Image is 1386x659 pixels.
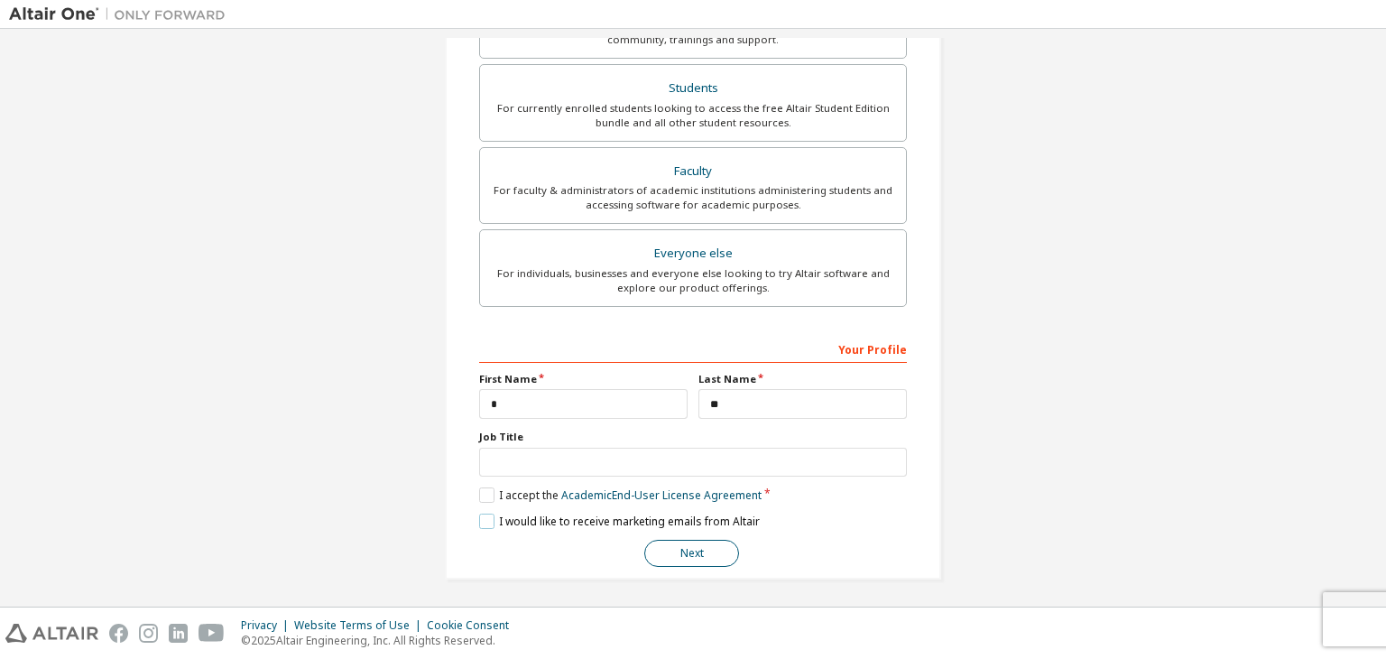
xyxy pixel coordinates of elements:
div: Privacy [241,618,294,633]
div: Students [491,76,895,101]
label: Job Title [479,430,907,444]
label: First Name [479,372,688,386]
div: For currently enrolled students looking to access the free Altair Student Edition bundle and all ... [491,101,895,130]
img: facebook.svg [109,624,128,643]
a: Academic End-User License Agreement [561,487,762,503]
div: For faculty & administrators of academic institutions administering students and accessing softwa... [491,183,895,212]
label: Last Name [698,372,907,386]
div: For individuals, businesses and everyone else looking to try Altair software and explore our prod... [491,266,895,295]
p: © 2025 Altair Engineering, Inc. All Rights Reserved. [241,633,520,648]
img: altair_logo.svg [5,624,98,643]
img: youtube.svg [199,624,225,643]
img: Altair One [9,5,235,23]
div: Website Terms of Use [294,618,427,633]
div: Everyone else [491,241,895,266]
button: Next [644,540,739,567]
label: I would like to receive marketing emails from Altair [479,514,760,529]
div: Your Profile [479,334,907,363]
div: Cookie Consent [427,618,520,633]
img: linkedin.svg [169,624,188,643]
label: I accept the [479,487,762,503]
div: Faculty [491,159,895,184]
img: instagram.svg [139,624,158,643]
